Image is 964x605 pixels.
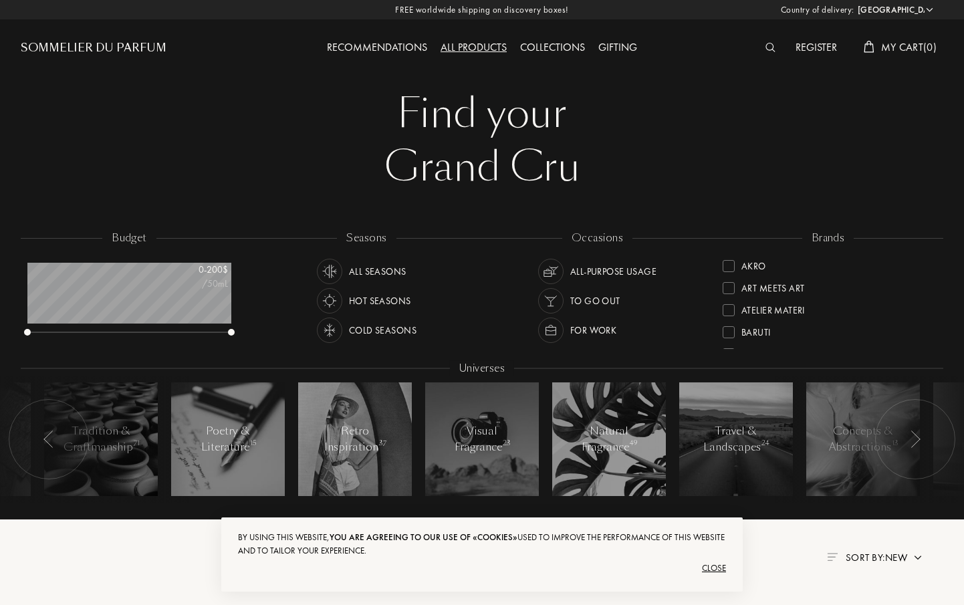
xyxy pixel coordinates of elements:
div: All-purpose Usage [570,259,656,284]
div: brands [802,231,854,246]
div: Natural Fragrance [581,423,638,455]
a: Collections [513,40,592,54]
div: /50mL [161,277,228,291]
span: 24 [761,439,769,448]
div: Binet-Papillon [741,343,808,361]
a: All products [434,40,513,54]
div: budget [102,231,156,246]
img: usage_occasion_all_white.svg [541,262,560,281]
img: usage_season_cold_white.svg [320,321,339,340]
div: Retro Inspiration [324,423,386,455]
div: occasions [562,231,632,246]
div: For Work [570,318,616,343]
a: Gifting [592,40,644,54]
div: Cold Seasons [349,318,416,343]
div: By using this website, used to improve the performance of this website and to tailor your experie... [238,531,726,558]
div: All Seasons [349,259,406,284]
img: arr_left.svg [43,431,54,448]
div: Find your [31,87,933,140]
div: Gifting [592,39,644,57]
div: All products [434,39,513,57]
a: Sommelier du Parfum [21,40,166,56]
div: Close [238,558,726,579]
span: Sort by: New [846,551,907,564]
span: 23 [503,439,511,448]
div: Register [789,39,844,57]
div: Poetry & Literature [200,423,257,455]
a: Recommendations [320,40,434,54]
span: 49 [630,439,637,448]
span: My Cart ( 0 ) [881,40,937,54]
span: 15 [250,439,256,448]
a: Register [789,40,844,54]
img: usage_season_hot_white.svg [320,291,339,310]
div: Akro [741,255,766,273]
span: you are agreeing to our use of «cookies» [330,531,517,543]
div: Recommendations [320,39,434,57]
img: arr_left.svg [910,431,921,448]
div: Hot Seasons [349,288,411,314]
div: Travel & Landscapes [703,423,769,455]
div: seasons [337,231,396,246]
img: cart_white.svg [864,41,874,53]
div: Art Meets Art [741,277,804,295]
div: Universes [450,361,514,376]
div: Baruti [741,321,771,339]
img: usage_occasion_work_white.svg [541,321,560,340]
div: 0 - 200 $ [161,263,228,277]
span: Country of delivery: [781,3,854,17]
div: To go Out [570,288,620,314]
img: usage_occasion_party_white.svg [541,291,560,310]
div: Collections [513,39,592,57]
span: 37 [379,439,386,448]
div: Visual Fragrance [454,423,511,455]
div: Grand Cru [31,140,933,194]
img: search_icn_white.svg [765,43,775,52]
img: usage_season_average_white.svg [320,262,339,281]
div: Atelier Materi [741,299,805,317]
img: filter_by.png [827,553,838,561]
img: arrow.png [913,552,923,563]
